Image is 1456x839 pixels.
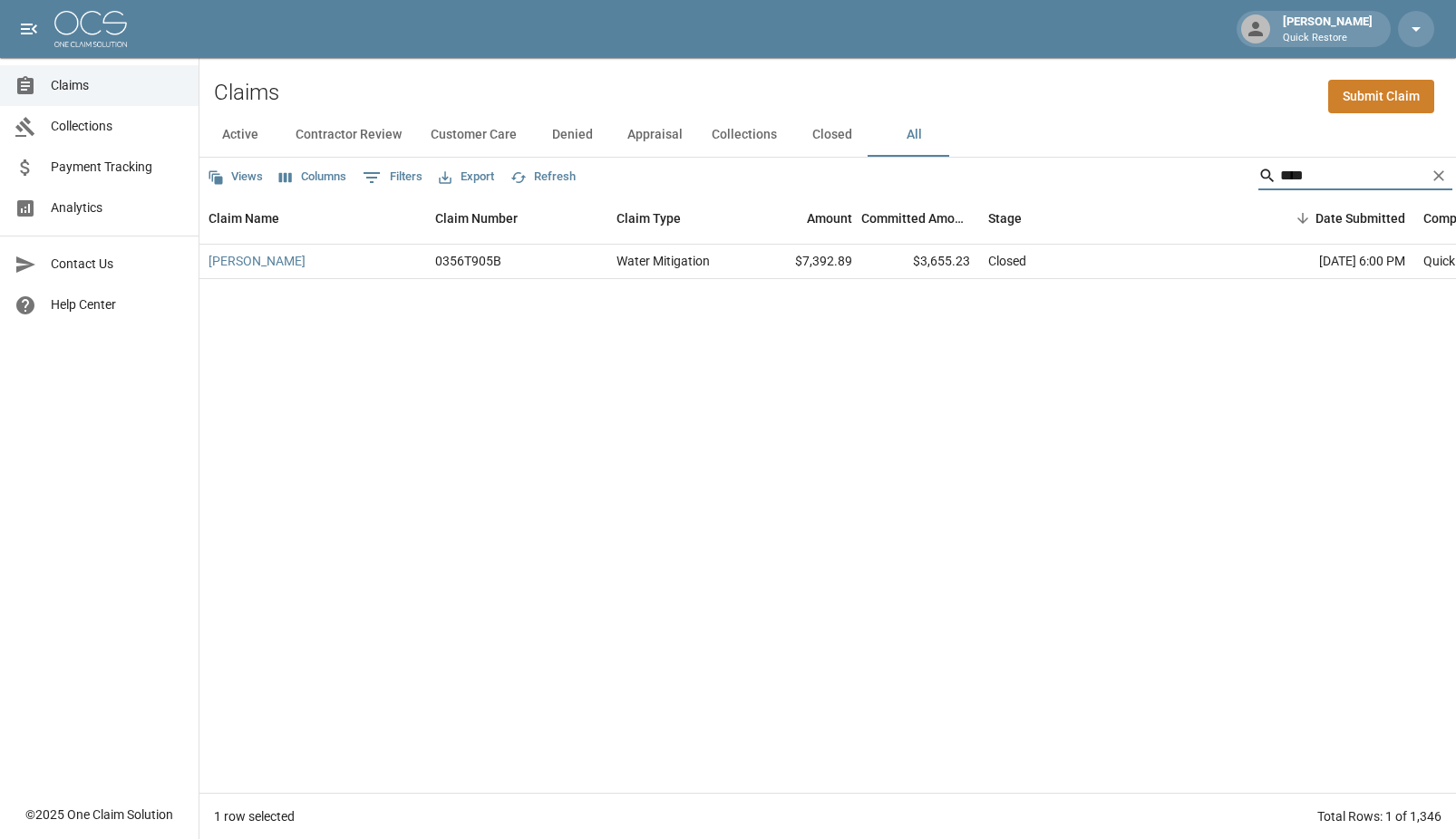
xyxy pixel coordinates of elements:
div: [DATE] 6:00 PM [1251,245,1414,279]
div: Search [1258,161,1452,194]
div: Closed [988,252,1026,270]
div: Claim Number [435,193,518,244]
div: Claim Name [209,193,279,244]
div: Claim Type [607,193,743,244]
span: Claims [51,76,184,95]
button: Views [203,163,267,191]
div: © 2025 One Claim Solution [25,805,173,824]
div: Date Submitted [1251,193,1414,244]
div: 1 row selected [214,807,295,825]
button: open drawer [11,11,47,47]
div: Amount [807,193,852,244]
div: Water Mitigation [616,252,710,270]
button: Denied [531,113,613,157]
button: Customer Care [416,113,531,157]
p: Quick Restore [1283,31,1373,46]
div: Claim Type [616,193,681,244]
button: Active [199,113,281,157]
button: Closed [791,113,873,157]
span: Payment Tracking [51,158,184,177]
button: All [873,113,955,157]
button: Contractor Review [281,113,416,157]
div: Stage [979,193,1251,244]
div: 0356T905B [435,252,501,270]
div: Claim Name [199,193,426,244]
div: dynamic tabs [199,113,1456,157]
span: Collections [51,117,184,136]
div: Committed Amount [861,193,979,244]
div: $3,655.23 [861,245,979,279]
button: Appraisal [613,113,697,157]
div: Stage [988,193,1022,244]
button: Clear [1425,162,1452,189]
span: Analytics [51,198,184,217]
div: Total Rows: 1 of 1,346 [1317,807,1441,825]
div: Amount [743,193,861,244]
div: $7,392.89 [743,245,861,279]
span: Help Center [51,295,184,314]
div: Date Submitted [1315,193,1405,244]
h2: Claims [214,80,279,106]
button: Collections [697,113,791,157]
a: [PERSON_NAME] [209,252,306,270]
div: Claim Number [426,193,607,244]
button: Sort [1290,206,1315,231]
button: Show filters [358,163,427,192]
button: Refresh [506,163,580,191]
img: ocs-logo-white-transparent.png [54,11,127,47]
a: Submit Claim [1328,80,1434,113]
div: Committed Amount [861,193,970,244]
span: Contact Us [51,255,184,274]
button: Select columns [275,163,351,191]
button: Export [434,163,499,191]
div: [PERSON_NAME] [1276,13,1380,45]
